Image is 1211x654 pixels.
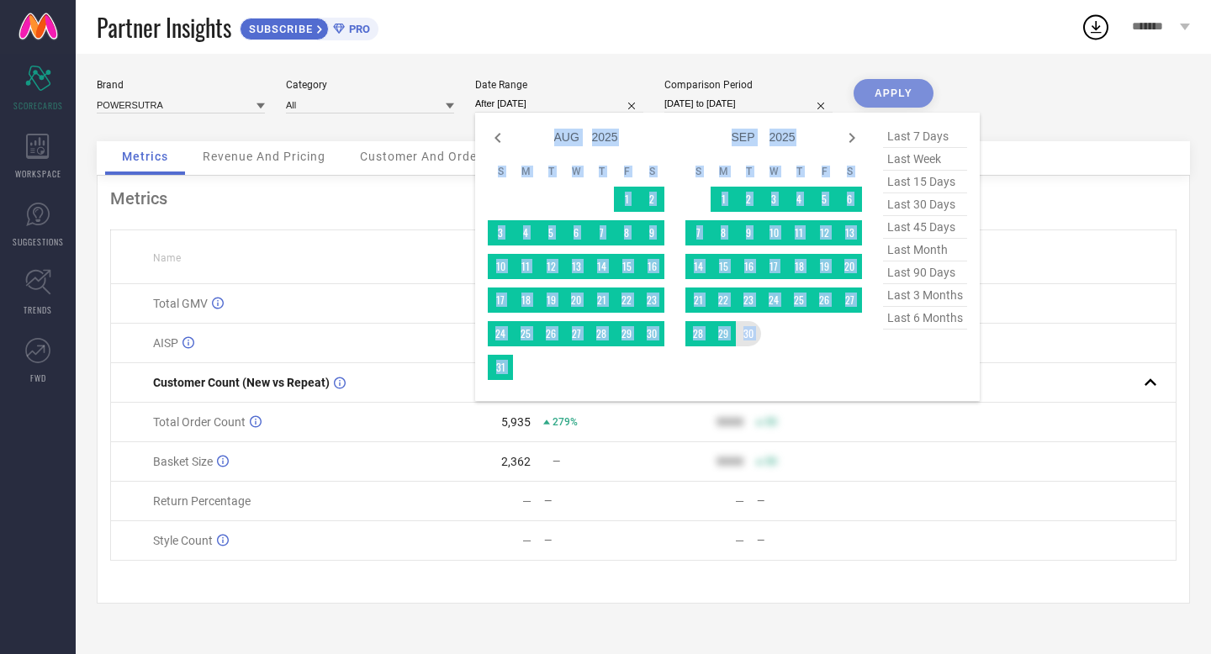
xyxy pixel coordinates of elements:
[563,165,589,178] th: Wednesday
[488,254,513,279] td: Sun Aug 10 2025
[883,239,967,261] span: last month
[522,494,531,508] div: —
[837,187,862,212] td: Sat Sep 06 2025
[761,220,786,245] td: Wed Sep 10 2025
[711,165,736,178] th: Monday
[1081,12,1111,42] div: Open download list
[153,336,178,350] span: AISP
[153,376,330,389] span: Customer Count (New vs Repeat)
[488,355,513,380] td: Sun Aug 31 2025
[757,535,855,546] div: —
[589,165,614,178] th: Thursday
[513,165,538,178] th: Monday
[501,415,531,429] div: 5,935
[475,79,643,91] div: Date Range
[765,456,777,467] span: 50
[786,287,812,313] td: Thu Sep 25 2025
[30,372,46,384] span: FWD
[501,455,531,468] div: 2,362
[685,165,711,178] th: Sunday
[736,254,761,279] td: Tue Sep 16 2025
[736,321,761,346] td: Tue Sep 30 2025
[513,220,538,245] td: Mon Aug 04 2025
[761,287,786,313] td: Wed Sep 24 2025
[757,495,855,507] div: —
[736,187,761,212] td: Tue Sep 02 2025
[13,235,64,248] span: SUGGESTIONS
[589,254,614,279] td: Thu Aug 14 2025
[488,165,513,178] th: Sunday
[837,220,862,245] td: Sat Sep 13 2025
[286,79,454,91] div: Category
[711,187,736,212] td: Mon Sep 01 2025
[488,321,513,346] td: Sun Aug 24 2025
[786,187,812,212] td: Thu Sep 04 2025
[563,254,589,279] td: Wed Aug 13 2025
[544,535,643,546] div: —
[589,287,614,313] td: Thu Aug 21 2025
[812,165,837,178] th: Friday
[717,415,743,429] div: 9999
[563,321,589,346] td: Wed Aug 27 2025
[685,220,711,245] td: Sun Sep 07 2025
[97,79,265,91] div: Brand
[153,252,181,264] span: Name
[786,220,812,245] td: Thu Sep 11 2025
[513,287,538,313] td: Mon Aug 18 2025
[240,13,378,40] a: SUBSCRIBEPRO
[538,287,563,313] td: Tue Aug 19 2025
[883,216,967,239] span: last 45 days
[97,10,231,45] span: Partner Insights
[711,254,736,279] td: Mon Sep 15 2025
[761,254,786,279] td: Wed Sep 17 2025
[685,287,711,313] td: Sun Sep 21 2025
[345,23,370,35] span: PRO
[538,254,563,279] td: Tue Aug 12 2025
[614,220,639,245] td: Fri Aug 08 2025
[614,187,639,212] td: Fri Aug 01 2025
[883,148,967,171] span: last week
[15,167,61,180] span: WORKSPACE
[685,321,711,346] td: Sun Sep 28 2025
[883,193,967,216] span: last 30 days
[837,254,862,279] td: Sat Sep 20 2025
[24,303,52,316] span: TRENDS
[13,99,63,112] span: SCORECARDS
[475,95,643,113] input: Select date range
[153,455,213,468] span: Basket Size
[639,165,664,178] th: Saturday
[711,287,736,313] td: Mon Sep 22 2025
[664,95,833,113] input: Select comparison period
[522,534,531,547] div: —
[837,165,862,178] th: Saturday
[203,150,325,163] span: Revenue And Pricing
[513,321,538,346] td: Mon Aug 25 2025
[553,456,560,467] span: —
[717,455,743,468] div: 9999
[513,254,538,279] td: Mon Aug 11 2025
[761,165,786,178] th: Wednesday
[735,494,744,508] div: —
[842,128,862,148] div: Next month
[883,261,967,284] span: last 90 days
[736,287,761,313] td: Tue Sep 23 2025
[153,297,208,310] span: Total GMV
[786,165,812,178] th: Thursday
[735,534,744,547] div: —
[639,254,664,279] td: Sat Aug 16 2025
[639,321,664,346] td: Sat Aug 30 2025
[883,125,967,148] span: last 7 days
[711,220,736,245] td: Mon Sep 08 2025
[812,287,837,313] td: Fri Sep 26 2025
[563,220,589,245] td: Wed Aug 06 2025
[614,165,639,178] th: Friday
[837,287,862,313] td: Sat Sep 27 2025
[589,220,614,245] td: Thu Aug 07 2025
[812,187,837,212] td: Fri Sep 05 2025
[711,321,736,346] td: Mon Sep 29 2025
[736,165,761,178] th: Tuesday
[553,416,578,428] span: 279%
[883,307,967,330] span: last 6 months
[488,287,513,313] td: Sun Aug 17 2025
[639,287,664,313] td: Sat Aug 23 2025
